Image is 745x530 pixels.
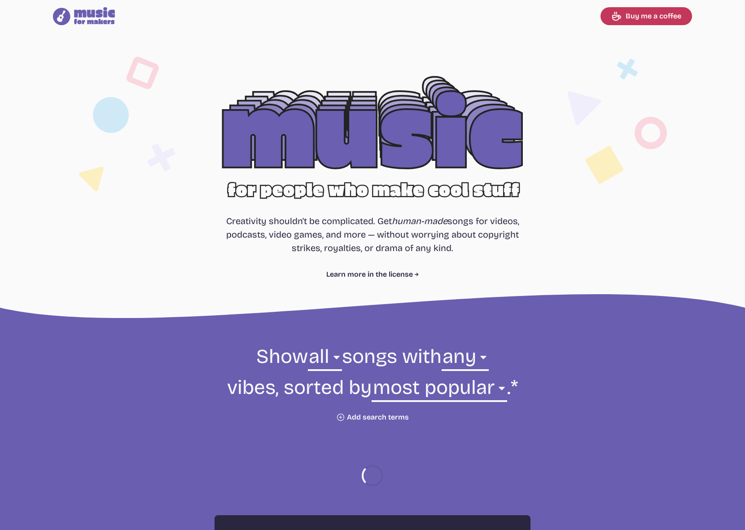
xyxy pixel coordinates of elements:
a: Learn more in the license [326,269,419,280]
button: Add search terms [336,413,409,422]
form: Show songs with vibes, sorted by . [128,344,617,422]
i: human-made [392,216,447,226]
select: genre [308,344,342,375]
select: sorting [372,375,507,406]
p: Creativity shouldn't be complicated. Get songs for videos, podcasts, video games, and more — with... [226,214,519,255]
select: vibe [442,344,489,375]
a: Buy me a coffee [600,7,692,25]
